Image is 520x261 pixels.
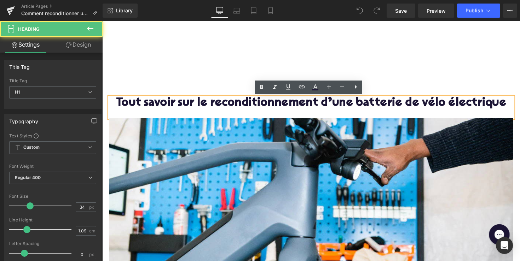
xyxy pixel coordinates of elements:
[457,4,500,18] button: Publish
[418,4,454,18] a: Preview
[262,4,279,18] a: Mobile
[9,78,96,83] div: Title Tag
[9,218,96,223] div: Line Height
[116,7,133,14] span: Library
[9,60,30,70] div: Title Tag
[427,7,446,14] span: Preview
[9,114,38,124] div: Typography
[103,4,138,18] a: New Library
[9,194,96,199] div: Font Size
[466,8,483,13] span: Publish
[15,89,20,95] b: H1
[370,4,384,18] button: Redo
[7,78,421,91] h1: Tout savoir sur le reconditionnement d’une batterie de vélo électrique
[211,4,228,18] a: Desktop
[9,133,96,138] div: Text Styles
[15,175,41,180] b: Regular 400
[21,4,103,9] a: Article Pages
[23,144,40,150] b: Custom
[503,4,517,18] button: More
[245,4,262,18] a: Tablet
[9,164,96,169] div: Font Weight
[89,252,95,257] span: px
[496,237,513,254] div: Open Intercom Messenger
[89,205,95,209] span: px
[228,4,245,18] a: Laptop
[89,229,95,233] span: em
[18,26,40,32] span: Heading
[353,4,367,18] button: Undo
[395,7,407,14] span: Save
[9,241,96,246] div: Letter Spacing
[21,11,89,16] span: Comment reconditionner une batterie de vélo ?
[393,206,421,232] iframe: Gorgias live chat messenger
[53,37,104,53] a: Design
